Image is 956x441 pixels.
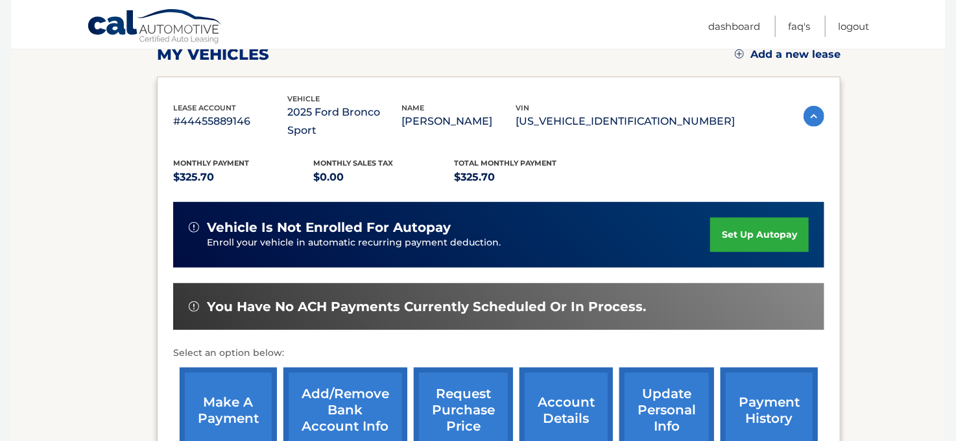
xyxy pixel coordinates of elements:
span: vehicle is not enrolled for autopay [207,220,451,236]
p: #44455889146 [173,112,287,131]
span: Total Monthly Payment [454,158,556,168]
a: Add a new lease [735,48,841,61]
p: [PERSON_NAME] [401,112,516,131]
p: $0.00 [314,168,455,186]
span: Monthly sales Tax [314,158,394,168]
p: $325.70 [454,168,595,186]
span: Monthly Payment [173,158,249,168]
h2: my vehicles [157,45,269,64]
img: alert-white.svg [189,222,199,233]
p: Select an option below: [173,346,824,361]
img: add.svg [735,49,744,58]
a: Logout [838,16,869,37]
p: $325.70 [173,168,314,186]
p: 2025 Ford Bronco Sport [287,103,401,140]
span: name [401,103,424,112]
img: alert-white.svg [189,301,199,312]
a: set up autopay [710,218,809,252]
span: lease account [173,103,236,112]
span: You have no ACH payments currently scheduled or in process. [207,299,646,315]
p: Enroll your vehicle in automatic recurring payment deduction. [207,236,710,250]
span: vin [516,103,529,112]
span: vehicle [287,94,320,103]
a: Cal Automotive [87,8,223,46]
a: Dashboard [708,16,760,37]
img: accordion-active.svg [804,106,824,127]
a: FAQ's [788,16,810,37]
p: [US_VEHICLE_IDENTIFICATION_NUMBER] [516,112,735,131]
